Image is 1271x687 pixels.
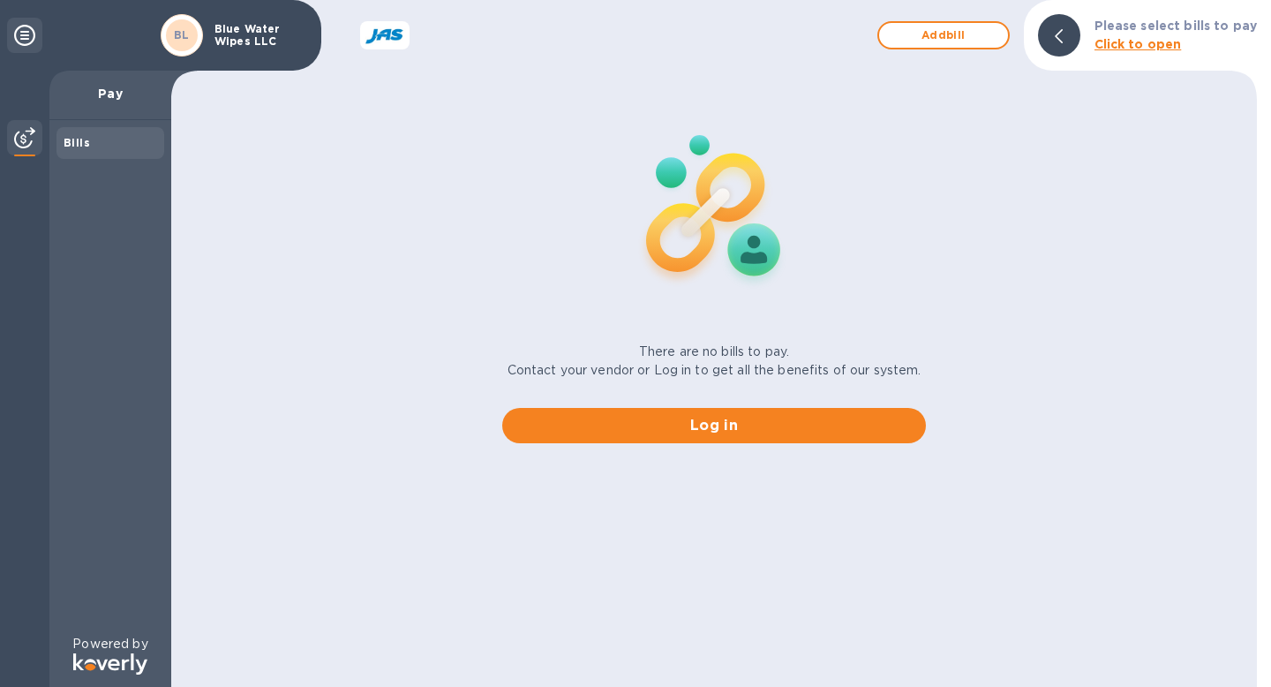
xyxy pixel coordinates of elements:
[1094,19,1257,33] b: Please select bills to pay
[174,28,190,42] b: BL
[508,343,921,380] p: There are no bills to pay. Contact your vendor or Log in to get all the benefits of our system.
[72,635,147,653] p: Powered by
[214,23,303,48] p: Blue Water Wipes LLC
[73,653,147,675] img: Logo
[893,25,994,46] span: Add bill
[64,85,157,102] p: Pay
[64,136,90,149] b: Bills
[877,21,1010,49] button: Addbill
[1094,37,1182,51] b: Click to open
[502,408,926,443] button: Log in
[516,415,912,436] span: Log in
